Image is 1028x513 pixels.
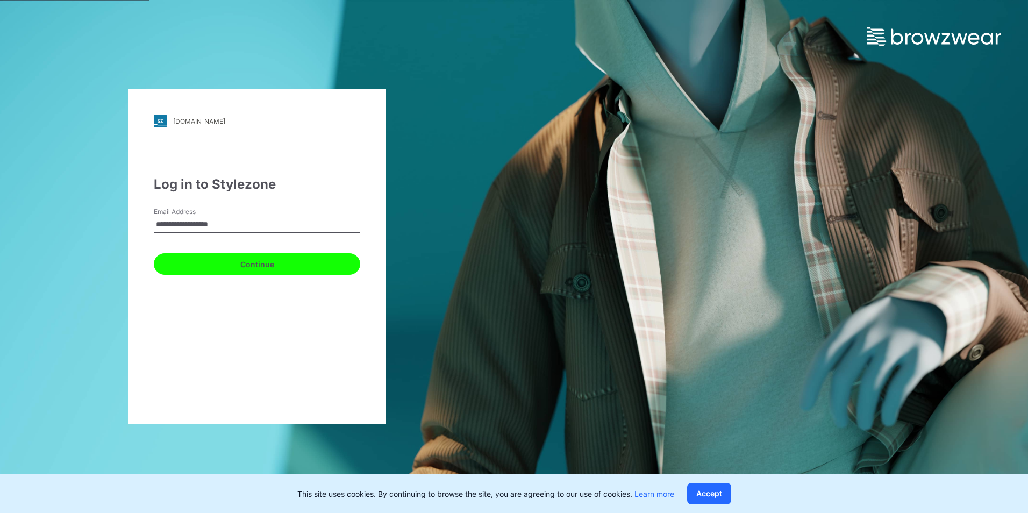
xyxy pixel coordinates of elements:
[154,175,360,194] div: Log in to Stylezone
[154,207,229,217] label: Email Address
[173,117,225,125] div: [DOMAIN_NAME]
[297,488,674,500] p: This site uses cookies. By continuing to browse the site, you are agreeing to our use of cookies.
[687,483,731,504] button: Accept
[867,27,1001,46] img: browzwear-logo.e42bd6dac1945053ebaf764b6aa21510.svg
[154,253,360,275] button: Continue
[634,489,674,498] a: Learn more
[154,115,167,127] img: stylezone-logo.562084cfcfab977791bfbf7441f1a819.svg
[154,115,360,127] a: [DOMAIN_NAME]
